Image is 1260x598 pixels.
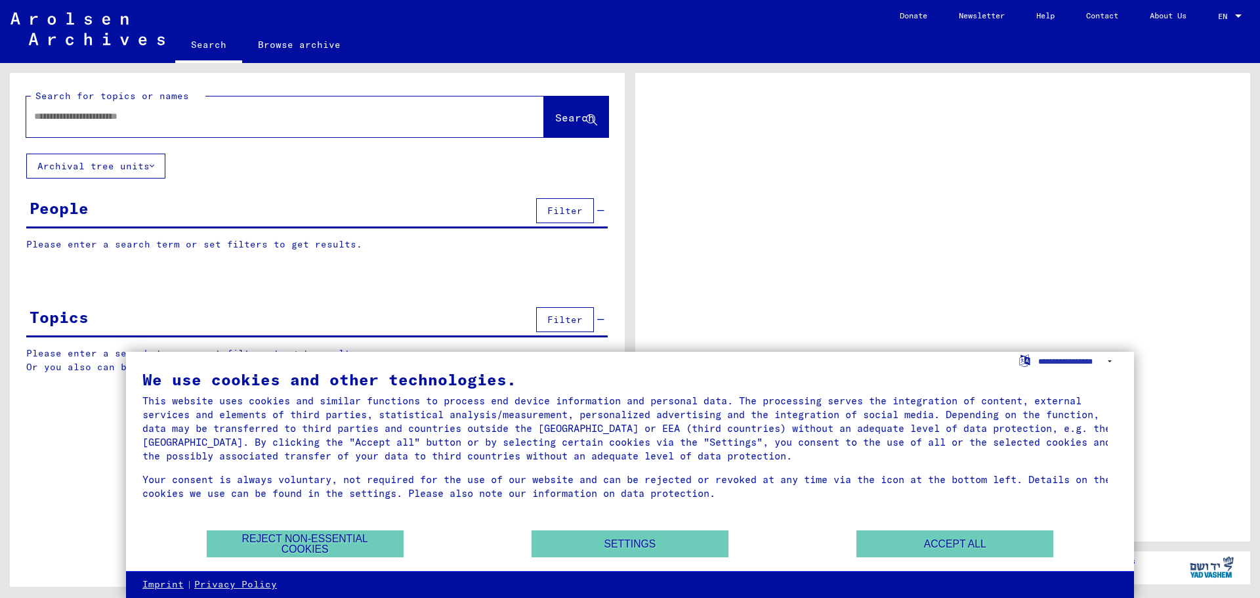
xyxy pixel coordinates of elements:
[30,305,89,329] div: Topics
[26,238,608,251] p: Please enter a search term or set filters to get results.
[544,96,608,137] button: Search
[555,111,595,124] span: Search
[207,530,404,557] button: Reject non-essential cookies
[1187,551,1236,584] img: yv_logo.png
[10,12,165,45] img: Arolsen_neg.svg
[547,314,583,326] span: Filter
[175,29,242,63] a: Search
[142,473,1118,500] div: Your consent is always voluntary, not required for the use of our website and can be rejected or ...
[194,578,277,591] a: Privacy Policy
[142,578,184,591] a: Imprint
[536,307,594,332] button: Filter
[856,530,1053,557] button: Accept all
[547,205,583,217] span: Filter
[26,154,165,179] button: Archival tree units
[26,347,608,374] p: Please enter a search term or set filters to get results. Or you also can browse the manually.
[30,196,89,220] div: People
[142,394,1118,463] div: This website uses cookies and similar functions to process end device information and personal da...
[1218,12,1232,21] span: EN
[35,90,189,102] mat-label: Search for topics or names
[532,530,728,557] button: Settings
[242,29,356,60] a: Browse archive
[142,372,1118,387] div: We use cookies and other technologies.
[536,198,594,223] button: Filter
